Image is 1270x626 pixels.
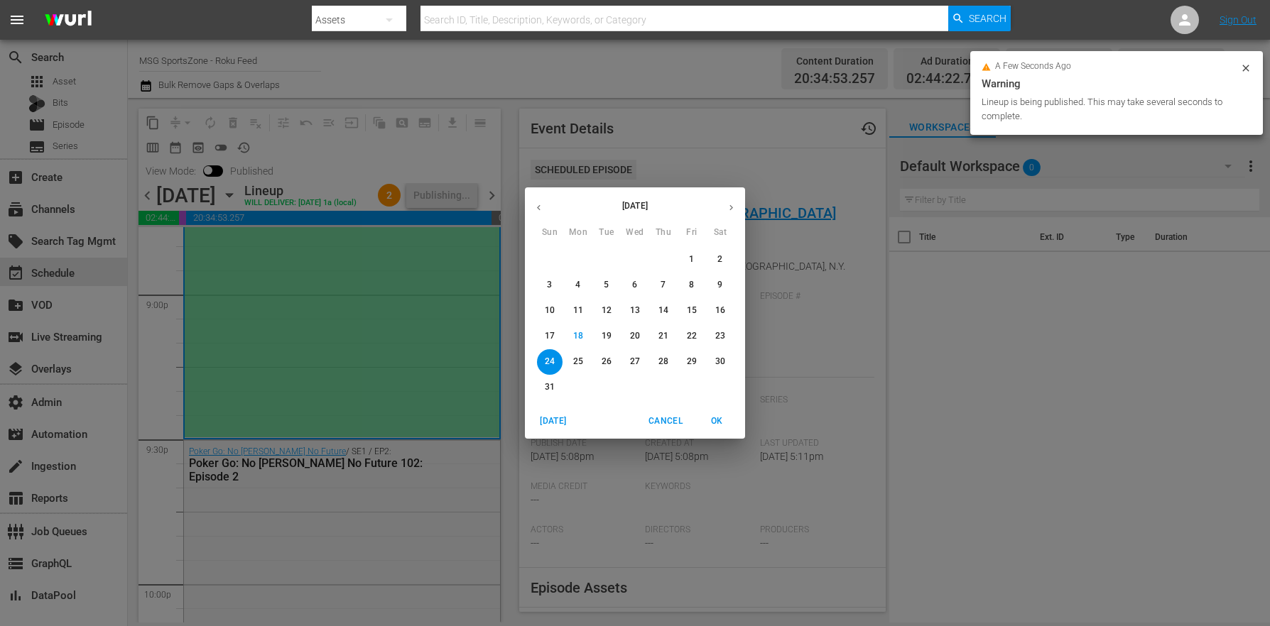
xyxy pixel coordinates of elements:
[565,298,591,324] button: 11
[573,356,583,368] p: 25
[573,330,583,342] p: 18
[717,279,722,291] p: 9
[643,410,688,433] button: Cancel
[545,381,555,393] p: 31
[658,304,668,317] p: 14
[707,349,733,375] button: 30
[630,304,640,317] p: 13
[594,226,619,240] span: Tue
[547,279,552,291] p: 3
[707,273,733,298] button: 9
[707,226,733,240] span: Sat
[707,298,733,324] button: 16
[565,324,591,349] button: 18
[687,356,697,368] p: 29
[689,279,694,291] p: 8
[545,356,555,368] p: 24
[34,4,102,37] img: ans4CAIJ8jUAAAAAAAAAAAAAAAAAAAAAAAAgQb4GAAAAAAAAAAAAAAAAAAAAAAAAJMjXAAAAAAAAAAAAAAAAAAAAAAAAgAT5G...
[622,226,648,240] span: Wed
[537,298,563,324] button: 10
[604,279,609,291] p: 5
[700,414,734,429] span: OK
[658,330,668,342] p: 21
[651,226,676,240] span: Thu
[651,298,676,324] button: 14
[537,375,563,400] button: 31
[1220,14,1257,26] a: Sign Out
[707,247,733,273] button: 2
[9,11,26,28] span: menu
[648,414,683,429] span: Cancel
[602,304,612,317] p: 12
[602,330,612,342] p: 19
[553,199,717,212] p: [DATE]
[687,330,697,342] p: 22
[565,226,591,240] span: Mon
[715,304,725,317] p: 16
[658,356,668,368] p: 28
[651,349,676,375] button: 28
[717,253,722,265] p: 2
[622,349,648,375] button: 27
[594,273,619,298] button: 5
[651,273,676,298] button: 7
[537,324,563,349] button: 17
[565,349,591,375] button: 25
[565,273,591,298] button: 4
[679,273,705,298] button: 8
[969,6,1006,31] span: Search
[679,324,705,349] button: 22
[536,414,570,429] span: [DATE]
[622,298,648,324] button: 13
[594,324,619,349] button: 19
[531,410,576,433] button: [DATE]
[594,298,619,324] button: 12
[715,356,725,368] p: 30
[707,324,733,349] button: 23
[982,95,1237,123] div: Lineup is being published. This may take several seconds to complete.
[995,61,1071,72] span: a few seconds ago
[622,273,648,298] button: 6
[622,324,648,349] button: 20
[602,356,612,368] p: 26
[715,330,725,342] p: 23
[537,226,563,240] span: Sun
[575,279,580,291] p: 4
[594,349,619,375] button: 26
[982,75,1252,92] div: Warning
[694,410,739,433] button: OK
[537,349,563,375] button: 24
[661,279,666,291] p: 7
[630,330,640,342] p: 20
[630,356,640,368] p: 27
[537,273,563,298] button: 3
[679,298,705,324] button: 15
[679,349,705,375] button: 29
[689,253,694,265] p: 1
[545,304,555,317] p: 10
[545,330,555,342] p: 17
[651,324,676,349] button: 21
[632,279,637,291] p: 6
[573,304,583,317] p: 11
[679,247,705,273] button: 1
[687,304,697,317] p: 15
[679,226,705,240] span: Fri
